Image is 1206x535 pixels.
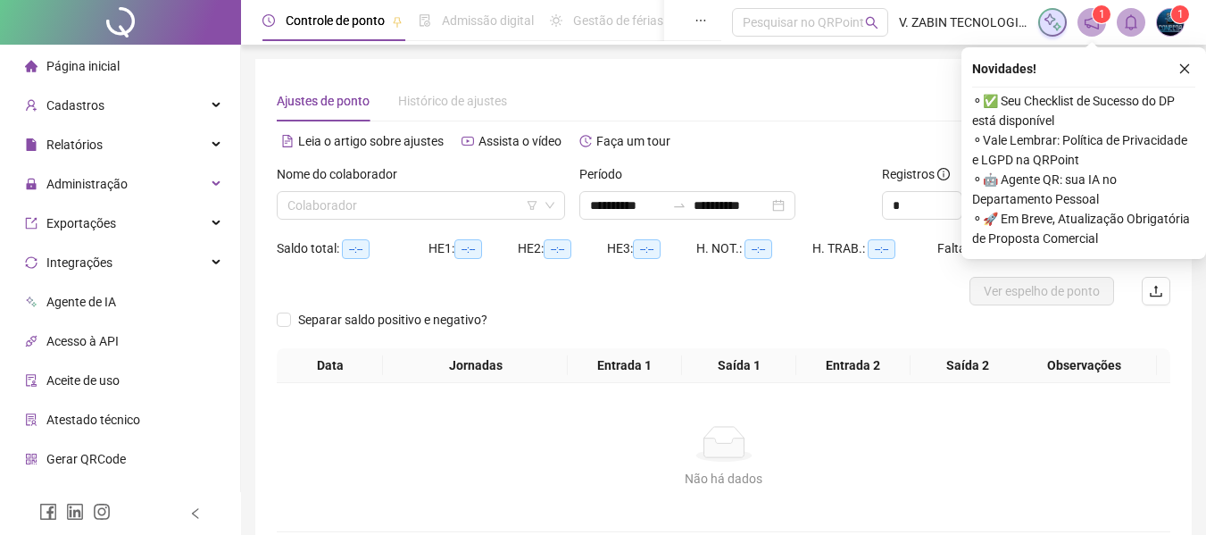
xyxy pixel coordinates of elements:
span: Separar saldo positivo e negativo? [291,310,495,330]
div: H. TRAB.: [812,238,937,259]
div: HE 3: [607,238,696,259]
span: ⚬ 🤖 Agente QR: sua IA no Departamento Pessoal [972,170,1195,209]
span: --:-- [454,239,482,259]
span: clock-circle [262,14,275,27]
span: lock [25,178,37,190]
span: home [25,60,37,72]
span: ⚬ ✅ Seu Checklist de Sucesso do DP está disponível [972,91,1195,130]
span: to [672,198,686,213]
span: facebook [39,503,57,521]
span: pushpin [392,16,403,27]
th: Saída 2 [911,348,1025,383]
span: --:-- [342,239,370,259]
span: bell [1123,14,1139,30]
span: sun [550,14,562,27]
span: upload [1149,284,1163,298]
span: qrcode [25,453,37,465]
span: Novidades ! [972,59,1036,79]
span: sync [25,256,37,269]
div: H. NOT.: [696,238,812,259]
span: youtube [462,135,474,147]
th: Entrada 2 [796,348,911,383]
span: Leia o artigo sobre ajustes [298,134,444,148]
span: file-done [419,14,431,27]
span: close [1178,63,1191,75]
button: Ver espelho de ponto [969,277,1114,305]
sup: 1 [1093,5,1110,23]
label: Período [579,164,634,184]
span: info-circle [937,168,950,180]
span: Assista o vídeo [478,134,561,148]
span: instagram [93,503,111,521]
th: Observações [1011,348,1157,383]
span: Financeiro [46,491,104,506]
label: Nome do colaborador [277,164,409,184]
th: Jornadas [383,348,567,383]
div: Não há dados [298,469,1149,489]
span: Observações [1019,355,1150,375]
span: V. ZABIN TECNOLOGIA E COMÉRCIO EIRRELLI [899,13,1027,32]
span: down [545,200,555,211]
img: 8920 [1157,9,1184,36]
span: --:-- [868,239,895,259]
span: filter [527,200,537,211]
span: Agente de IA [46,295,116,309]
div: Histórico de ajustes [398,91,507,111]
span: file [25,138,37,151]
th: Saída 1 [682,348,796,383]
th: Entrada 1 [568,348,682,383]
span: Aceite de uso [46,373,120,388]
th: Data [277,348,383,383]
span: audit [25,374,37,387]
sup: Atualize o seu contato no menu Meus Dados [1171,5,1189,23]
span: Relatórios [46,138,103,152]
span: export [25,217,37,230]
span: Registros [882,164,950,184]
span: Integrações [46,255,112,270]
span: file-text [281,135,294,147]
div: Saldo total: [277,238,428,259]
span: --:-- [633,239,661,259]
span: Controle de ponto [286,13,385,28]
span: Exportações [46,216,116,230]
span: search [865,16,878,29]
span: Acesso à API [46,334,119,348]
div: Ajustes de ponto [277,91,370,111]
span: ⚬ Vale Lembrar: Política de Privacidade e LGPD na QRPoint [972,130,1195,170]
img: sparkle-icon.fc2bf0ac1784a2077858766a79e2daf3.svg [1043,13,1062,32]
span: ellipsis [694,14,707,27]
span: --:-- [744,239,772,259]
span: --:-- [544,239,571,259]
span: ⚬ 🚀 Em Breve, Atualização Obrigatória de Proposta Comercial [972,209,1195,248]
div: HE 2: [518,238,607,259]
span: Gestão de férias [573,13,663,28]
span: solution [25,414,37,426]
span: Atestado técnico [46,413,140,427]
span: Gerar QRCode [46,452,126,466]
span: Administração [46,177,128,191]
span: Admissão digital [442,13,534,28]
span: 1 [1099,8,1105,21]
span: notification [1084,14,1100,30]
span: api [25,335,37,347]
span: swap-right [672,198,686,213]
span: Cadastros [46,98,104,113]
span: linkedin [66,503,84,521]
span: Faltas: 0 [937,241,985,255]
span: left [189,507,202,520]
span: history [579,135,592,147]
span: 1 [1177,8,1184,21]
div: HE 1: [428,238,518,259]
span: Faça um tour [596,134,670,148]
span: user-add [25,99,37,112]
span: Página inicial [46,59,120,73]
